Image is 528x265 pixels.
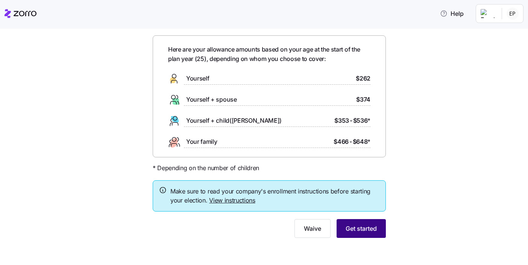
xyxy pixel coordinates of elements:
span: Yourself + child([PERSON_NAME]) [186,116,282,125]
span: $648 [353,137,370,146]
img: Employer logo [481,9,496,18]
span: Make sure to read your company's enrollment instructions before starting your election. [170,187,379,206]
span: $536 [353,116,370,125]
span: Yourself [186,74,209,83]
span: - [349,137,352,146]
span: $466 [334,137,349,146]
button: Help [434,6,470,21]
span: Your family [186,137,217,146]
span: Here are your allowance amounts based on your age at the start of the plan year ( 25 ), depending... [168,45,370,64]
span: - [350,116,352,125]
span: Yourself + spouse [186,95,237,104]
img: 90b6371cdb65d250184fa63ad2f7a581 [507,8,519,20]
span: * Depending on the number of children [153,163,259,173]
button: Waive [294,219,331,238]
span: Waive [304,224,321,233]
span: Help [440,9,464,18]
span: $353 [334,116,349,125]
span: $262 [356,74,370,83]
span: Get started [346,224,377,233]
button: Get started [337,219,386,238]
a: View instructions [209,196,255,204]
span: $374 [356,95,370,104]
